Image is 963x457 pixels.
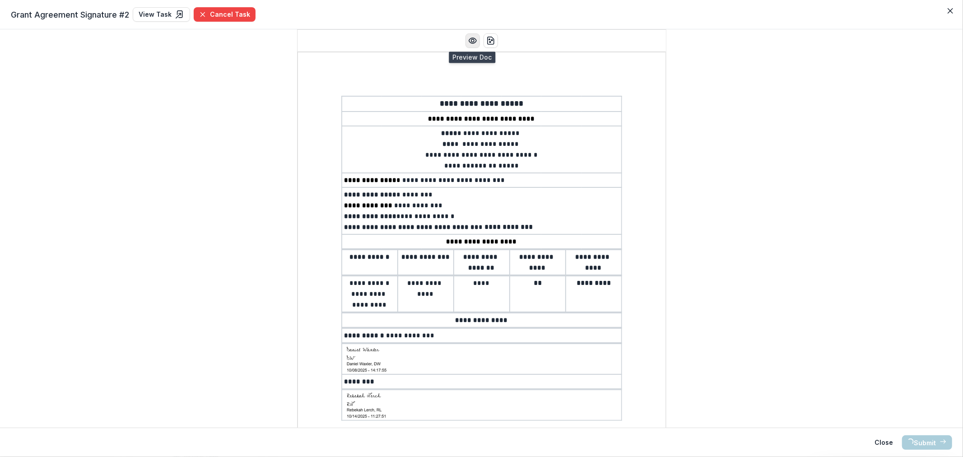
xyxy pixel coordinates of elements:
[869,435,898,450] button: Close
[914,438,947,447] span: Submit
[484,33,498,48] button: download-word
[11,9,129,21] span: Grant Agreement Signature #2
[465,33,480,48] button: Preview preview-doc.pdf
[194,7,256,22] button: Cancel Task
[133,7,190,22] a: View Task
[943,4,958,18] button: Close
[902,435,952,450] button: Submit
